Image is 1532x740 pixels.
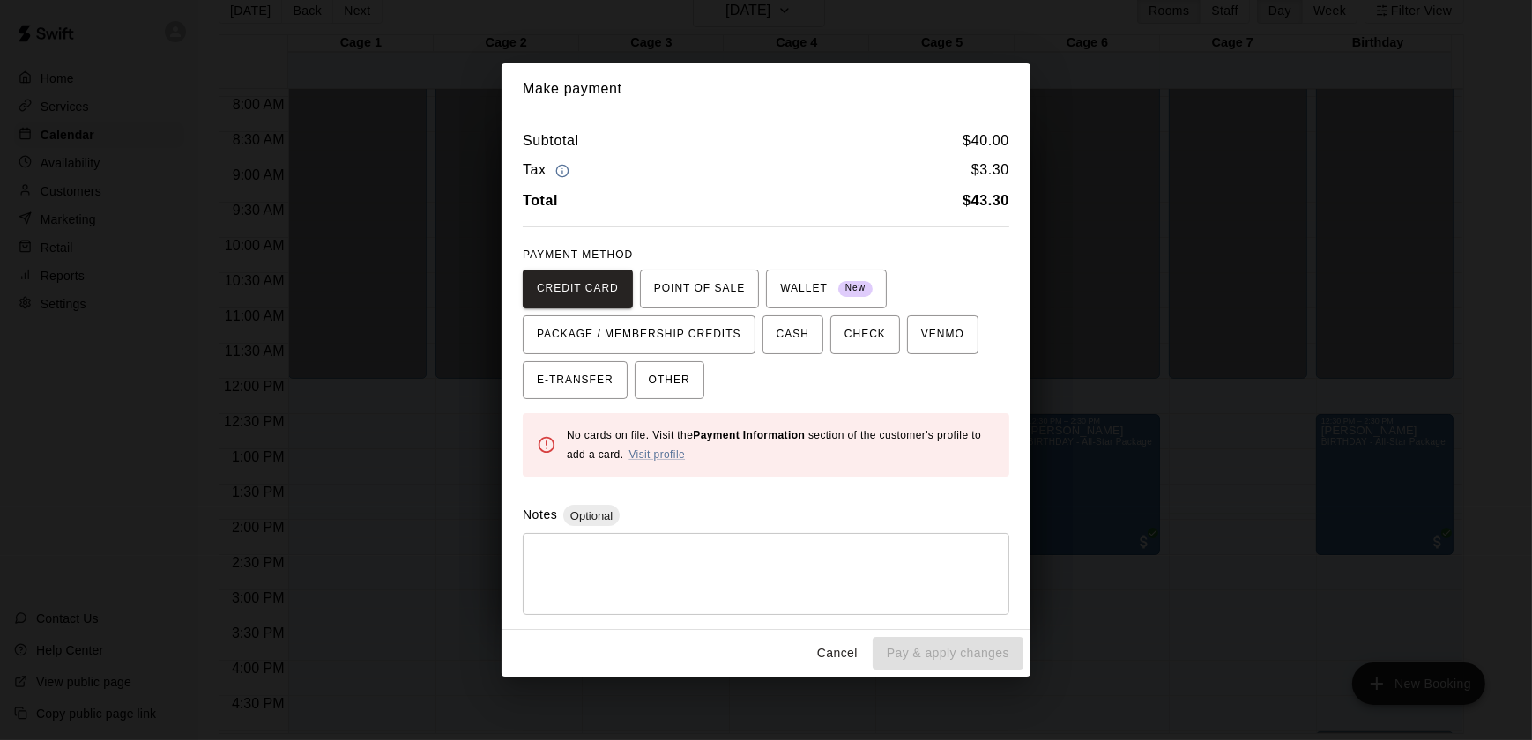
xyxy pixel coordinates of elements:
h6: $ 3.30 [971,159,1009,182]
a: Visit profile [628,448,685,461]
span: New [838,277,873,300]
span: E-TRANSFER [537,366,614,395]
span: VENMO [921,321,964,349]
span: CREDIT CARD [537,275,619,303]
button: E-TRANSFER [523,361,628,400]
span: OTHER [649,366,690,395]
h6: Subtotal [523,129,579,152]
b: $ 43.30 [963,193,1009,208]
b: Payment Information [693,429,805,441]
span: Optional [563,509,620,522]
button: PACKAGE / MEMBERSHIP CREDITS [523,315,755,354]
h6: Tax [523,159,574,182]
span: WALLET [780,275,873,303]
button: VENMO [907,315,978,354]
button: CASH [762,315,823,354]
button: WALLET New [766,270,887,308]
button: Cancel [809,637,866,670]
button: POINT OF SALE [640,270,759,308]
h6: $ 40.00 [963,129,1009,152]
span: PACKAGE / MEMBERSHIP CREDITS [537,321,741,349]
b: Total [523,193,558,208]
span: CHECK [844,321,886,349]
button: OTHER [635,361,704,400]
button: CREDIT CARD [523,270,633,308]
span: PAYMENT METHOD [523,248,633,261]
span: No cards on file. Visit the section of the customer's profile to add a card. [567,429,981,461]
button: CHECK [830,315,900,354]
label: Notes [523,507,557,522]
span: CASH [777,321,809,349]
span: POINT OF SALE [654,275,745,303]
h2: Make payment [502,63,1030,115]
